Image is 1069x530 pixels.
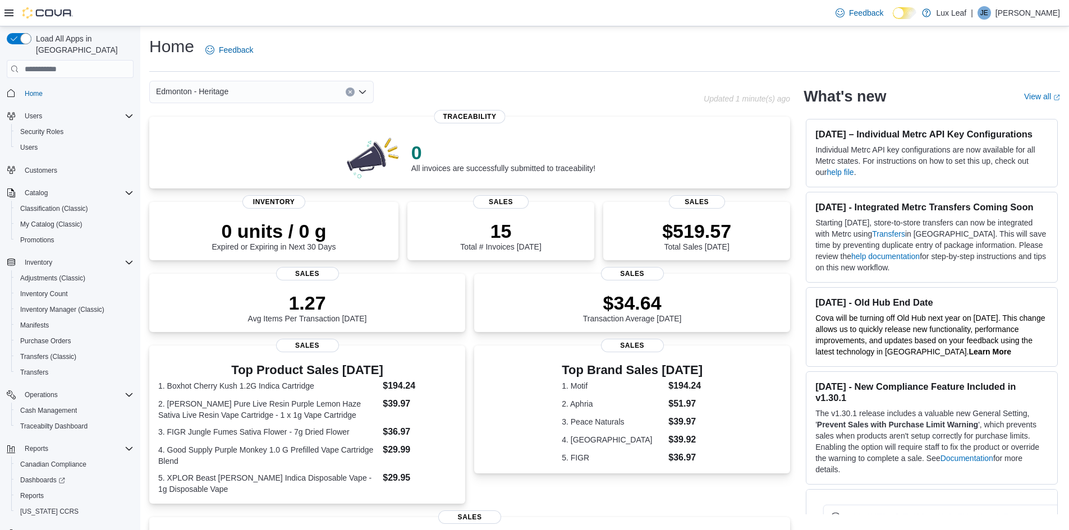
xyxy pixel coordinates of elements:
span: Users [16,141,134,154]
p: The v1.30.1 release includes a valuable new General Setting, ' ', which prevents sales when produ... [815,408,1048,475]
a: My Catalog (Classic) [16,218,87,231]
span: Catalog [20,186,134,200]
p: 1.27 [248,292,367,314]
a: Feedback [201,39,258,61]
button: Purchase Orders [11,333,138,349]
span: Security Roles [20,127,63,136]
button: Operations [2,387,138,403]
button: Inventory Manager (Classic) [11,302,138,317]
dd: $29.95 [383,471,456,485]
button: Canadian Compliance [11,457,138,472]
span: Reports [20,442,134,455]
span: Inventory Manager (Classic) [16,303,134,316]
span: Feedback [849,7,883,19]
span: Inventory [25,258,52,267]
span: Dashboards [16,473,134,487]
a: Purchase Orders [16,334,76,348]
a: Feedback [831,2,888,24]
span: Reports [16,489,134,503]
svg: External link [1053,94,1060,101]
span: Reports [20,491,44,500]
h3: [DATE] - Old Hub End Date [815,297,1048,308]
button: Security Roles [11,124,138,140]
p: Starting [DATE], store-to-store transfers can now be integrated with Metrc using in [GEOGRAPHIC_D... [815,217,1048,273]
span: My Catalog (Classic) [16,218,134,231]
div: Transaction Average [DATE] [583,292,682,323]
p: [PERSON_NAME] [995,6,1060,20]
a: help documentation [851,252,920,261]
dt: 4. Good Supply Purple Monkey 1.0 G Prefilled Vape Cartridge Blend [158,444,378,467]
span: Sales [438,510,501,524]
span: Inventory Manager (Classic) [20,305,104,314]
span: Home [20,86,134,100]
span: Promotions [20,236,54,245]
a: Promotions [16,233,59,247]
button: Catalog [2,185,138,201]
span: Purchase Orders [20,337,71,345]
span: Load All Apps in [GEOGRAPHIC_DATA] [31,33,134,56]
button: Operations [20,388,62,402]
a: Transfers [872,229,905,238]
div: Total # Invoices [DATE] [460,220,541,251]
div: Jessica Epp [978,6,991,20]
p: $34.64 [583,292,682,314]
span: Promotions [16,233,134,247]
button: Traceabilty Dashboard [11,418,138,434]
span: Transfers (Classic) [20,352,76,361]
span: Manifests [16,319,134,332]
span: Sales [276,339,339,352]
span: Reports [25,444,48,453]
button: Inventory Count [11,286,138,302]
strong: Prevent Sales with Purchase Limit Warning [817,420,978,429]
span: [US_STATE] CCRS [20,507,79,516]
span: Classification (Classic) [16,202,134,215]
span: Sales [473,195,529,209]
a: Traceabilty Dashboard [16,420,92,433]
span: Transfers [20,368,48,377]
dt: 5. FIGR [562,452,664,463]
span: Traceabilty Dashboard [20,422,88,431]
button: My Catalog (Classic) [11,216,138,232]
span: My Catalog (Classic) [20,220,82,229]
div: All invoices are successfully submitted to traceability! [411,141,595,173]
button: Clear input [346,87,355,96]
button: Manifests [11,317,138,333]
span: Classification (Classic) [20,204,88,213]
button: Classification (Classic) [11,201,138,216]
h3: [DATE] - Integrated Metrc Transfers Coming Soon [815,201,1048,213]
p: Individual Metrc API key configurations are now available for all Metrc states. For instructions ... [815,144,1048,178]
span: JE [980,6,988,20]
span: Dashboards [20,476,65,485]
span: Adjustments (Classic) [20,274,85,283]
div: Total Sales [DATE] [662,220,731,251]
button: Adjustments (Classic) [11,270,138,286]
button: Users [11,140,138,155]
dt: 1. Boxhot Cherry Kush 1.2G Indica Cartridge [158,380,378,391]
a: [US_STATE] CCRS [16,505,83,518]
dd: $39.97 [383,397,456,411]
span: Users [25,112,42,121]
dd: $51.97 [668,397,703,411]
dt: 1. Motif [562,380,664,391]
a: Manifests [16,319,53,332]
span: Inventory Count [20,289,68,298]
dd: $36.97 [383,425,456,439]
span: Cova will be turning off Old Hub next year on [DATE]. This change allows us to quickly release ne... [815,314,1045,356]
a: Transfers (Classic) [16,350,81,363]
a: Documentation [940,454,993,463]
button: Customers [2,162,138,178]
span: Home [25,89,43,98]
h3: Top Product Sales [DATE] [158,363,456,377]
dd: $194.24 [668,379,703,393]
button: Inventory [20,256,57,269]
h3: Top Brand Sales [DATE] [562,363,703,377]
dd: $29.99 [383,443,456,457]
a: Home [20,87,47,100]
span: Sales [276,267,339,280]
button: Inventory [2,255,138,270]
button: Reports [11,488,138,504]
span: Operations [20,388,134,402]
dd: $36.97 [668,451,703,464]
button: Transfers [11,365,138,380]
button: Users [20,109,47,123]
